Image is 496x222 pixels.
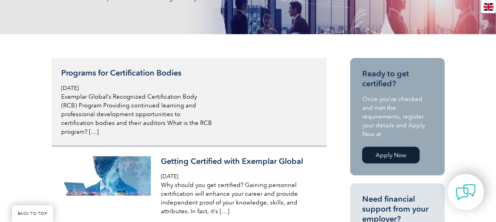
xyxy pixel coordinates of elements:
[12,205,53,222] a: BACK TO TOP
[62,85,79,92] span: [DATE]
[52,58,327,146] a: Programs for Certification Bodies [DATE] Exemplar Global’s Recognized Certification Body (RCB) Pr...
[62,92,215,136] p: Exemplar Global’s Recognized Certification Body (RCB) Program Providing continued learning and pr...
[362,95,433,138] p: Once you’ve checked and met the requirements, register your details and Apply Now at
[484,3,494,11] img: en
[161,156,314,166] h3: Getting Certified with Exemplar Global
[362,147,420,164] a: Apply Now
[161,181,314,216] p: Why should you get certified? Gaining personnel certification will enhance your career and provid...
[362,69,433,89] h3: Ready to get certified?
[62,68,215,78] h3: Programs for Certification Bodies
[161,173,178,180] span: [DATE]
[456,182,476,202] img: contact-chat.png
[62,156,151,196] img: iStock-1054574038-e1638929466731-300x132.jpg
